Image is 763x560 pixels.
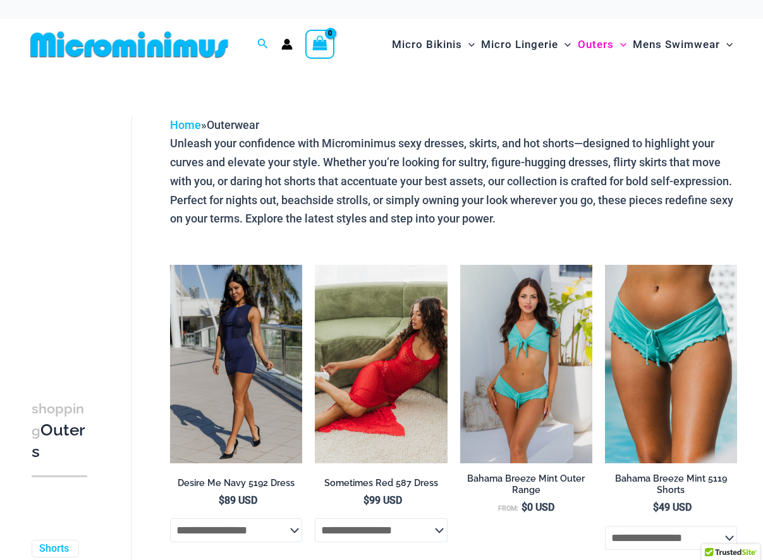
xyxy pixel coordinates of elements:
img: Bahama Breeze Mint 5119 Shorts 01 [605,265,737,463]
h2: Desire Me Navy 5192 Dress [170,477,302,489]
a: Sometimes Red 587 Dress 10Sometimes Red 587 Dress 09Sometimes Red 587 Dress 09 [315,265,447,463]
img: Desire Me Navy 5192 Dress 11 [170,265,302,463]
span: $ [219,494,224,506]
a: Desire Me Navy 5192 Dress [170,477,302,494]
bdi: 0 USD [522,501,554,513]
a: Bahama Breeze Mint 5119 Shorts 01Bahama Breeze Mint 5119 Shorts 02Bahama Breeze Mint 5119 Shorts 02 [605,265,737,463]
a: Bahama Breeze Mint 9116 Crop Top 5119 Shorts 01v2Bahama Breeze Mint 9116 Crop Top 5119 Shorts 04v... [460,265,592,463]
h3: Outers [32,398,87,463]
h2: Bahama Breeze Mint Outer Range [460,473,592,496]
h2: Bahama Breeze Mint 5119 Shorts [605,473,737,496]
a: Bahama Breeze Mint 5119 Shorts [605,473,737,501]
img: MM SHOP LOGO FLAT [25,30,233,59]
a: Sometimes Red 587 Dress [315,477,447,494]
iframe: TrustedSite Certified [32,106,145,358]
a: Account icon link [281,39,293,50]
a: Micro BikinisMenu ToggleMenu Toggle [389,25,478,64]
span: Mens Swimwear [633,28,720,61]
span: $ [653,501,659,513]
h2: Sometimes Red 587 Dress [315,477,447,489]
a: OutersMenu ToggleMenu Toggle [575,25,630,64]
a: Search icon link [257,37,269,52]
span: Outers [578,28,614,61]
span: $ [363,494,369,506]
span: » [170,118,259,131]
a: Bahama Breeze Mint Outer Range [460,473,592,501]
span: Menu Toggle [462,28,475,61]
span: Menu Toggle [558,28,571,61]
a: View Shopping Cart, empty [305,30,334,59]
img: Sometimes Red 587 Dress 10 [315,265,447,463]
span: Menu Toggle [720,28,733,61]
bdi: 99 USD [363,494,402,506]
nav: Site Navigation [387,23,738,66]
span: Menu Toggle [614,28,626,61]
a: Shorts [39,542,69,556]
bdi: 49 USD [653,501,692,513]
span: Outerwear [207,118,259,131]
p: Unleash your confidence with Microminimus sexy dresses, skirts, and hot shorts—designed to highli... [170,134,737,228]
span: From: [498,504,518,513]
a: Micro LingerieMenu ToggleMenu Toggle [478,25,574,64]
a: Mens SwimwearMenu ToggleMenu Toggle [630,25,736,64]
img: Bahama Breeze Mint 9116 Crop Top 5119 Shorts 01v2 [460,265,592,463]
bdi: 89 USD [219,494,257,506]
span: Micro Lingerie [481,28,558,61]
span: Micro Bikinis [392,28,462,61]
span: $ [522,501,527,513]
a: Home [170,118,201,131]
a: Desire Me Navy 5192 Dress 11Desire Me Navy 5192 Dress 09Desire Me Navy 5192 Dress 09 [170,265,302,463]
span: shopping [32,401,84,439]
